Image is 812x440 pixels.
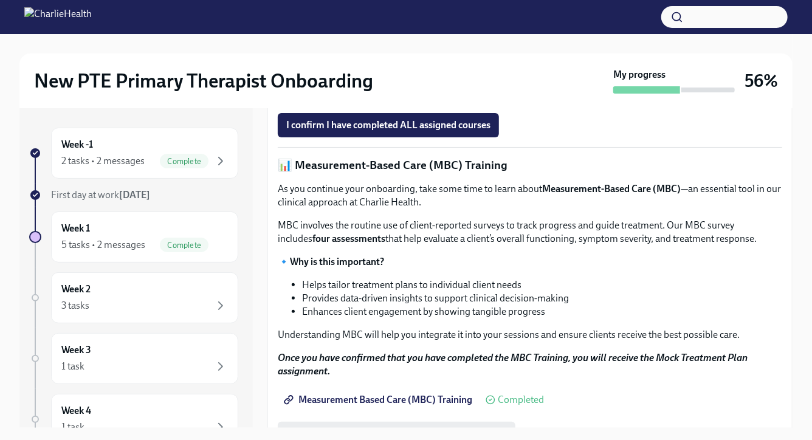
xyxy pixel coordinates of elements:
[278,328,782,342] p: Understanding MBC will help you integrate it into your sessions and ensure clients receive the be...
[29,188,238,202] a: First day at work[DATE]
[302,305,782,318] li: Enhances client engagement by showing tangible progress
[302,278,782,292] li: Helps tailor treatment plans to individual client needs
[312,233,385,244] strong: four assessments
[160,157,208,166] span: Complete
[278,113,499,137] button: I confirm I have completed ALL assigned courses
[29,272,238,323] a: Week 23 tasks
[278,255,782,269] p: 🔹
[61,299,89,312] div: 3 tasks
[286,119,490,131] span: I confirm I have completed ALL assigned courses
[613,68,666,81] strong: My progress
[290,256,384,267] strong: Why is this important?
[61,222,90,235] h6: Week 1
[61,283,91,296] h6: Week 2
[278,352,748,377] strong: Once you have confirmed that you have completed the MBC Training, you will receive the Mock Treat...
[51,189,150,201] span: First day at work
[61,238,145,252] div: 5 tasks • 2 messages
[498,395,544,405] span: Completed
[29,333,238,384] a: Week 31 task
[24,7,92,27] img: CharlieHealth
[542,183,681,194] strong: Measurement-Based Care (MBC)
[278,182,782,209] p: As you continue your onboarding, take some time to learn about —an essential tool in our clinical...
[286,394,472,406] span: Measurement Based Care (MBC) Training
[29,128,238,179] a: Week -12 tasks • 2 messagesComplete
[302,292,782,305] li: Provides data-driven insights to support clinical decision-making
[61,138,93,151] h6: Week -1
[34,69,373,93] h2: New PTE Primary Therapist Onboarding
[61,154,145,168] div: 2 tasks • 2 messages
[119,189,150,201] strong: [DATE]
[278,219,782,246] p: MBC involves the routine use of client-reported surveys to track progress and guide treatment. Ou...
[61,343,91,357] h6: Week 3
[160,241,208,250] span: Complete
[61,421,84,434] div: 1 task
[61,360,84,373] div: 1 task
[278,157,782,173] p: 📊 Measurement-Based Care (MBC) Training
[61,404,91,418] h6: Week 4
[745,70,778,92] h3: 56%
[29,211,238,263] a: Week 15 tasks • 2 messagesComplete
[278,388,481,412] a: Measurement Based Care (MBC) Training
